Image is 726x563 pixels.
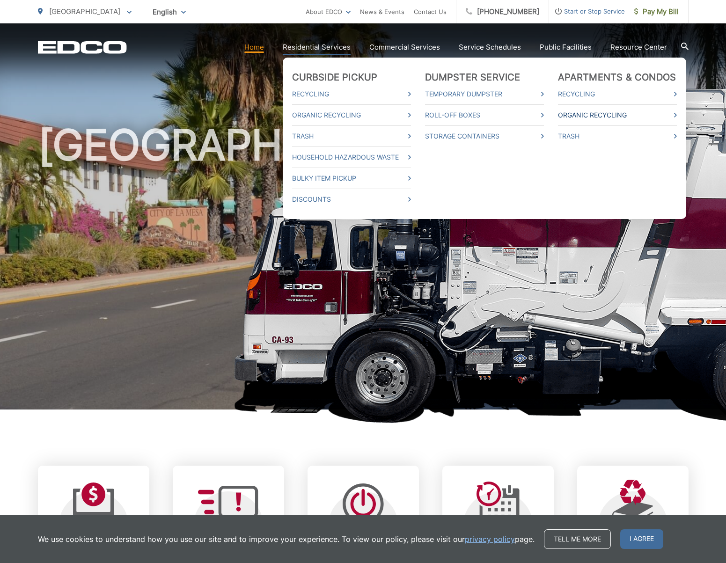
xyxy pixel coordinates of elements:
[146,4,193,20] span: English
[465,534,515,545] a: privacy policy
[292,173,411,184] a: Bulky Item Pickup
[414,6,447,17] a: Contact Us
[38,534,535,545] p: We use cookies to understand how you use our site and to improve your experience. To view our pol...
[292,110,411,121] a: Organic Recycling
[306,6,351,17] a: About EDCO
[459,42,521,53] a: Service Schedules
[49,7,120,16] span: [GEOGRAPHIC_DATA]
[425,110,544,121] a: Roll-Off Boxes
[283,42,351,53] a: Residential Services
[292,72,378,83] a: Curbside Pickup
[558,72,676,83] a: Apartments & Condos
[38,122,689,418] h1: [GEOGRAPHIC_DATA]
[360,6,404,17] a: News & Events
[558,88,677,100] a: Recycling
[558,131,677,142] a: Trash
[610,42,667,53] a: Resource Center
[425,88,544,100] a: Temporary Dumpster
[634,6,679,17] span: Pay My Bill
[292,194,411,205] a: Discounts
[544,529,611,549] a: Tell me more
[425,131,544,142] a: Storage Containers
[292,88,411,100] a: Recycling
[244,42,264,53] a: Home
[292,131,411,142] a: Trash
[425,72,521,83] a: Dumpster Service
[540,42,592,53] a: Public Facilities
[558,110,677,121] a: Organic Recycling
[369,42,440,53] a: Commercial Services
[620,529,663,549] span: I agree
[292,152,411,163] a: Household Hazardous Waste
[38,41,127,54] a: EDCD logo. Return to the homepage.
